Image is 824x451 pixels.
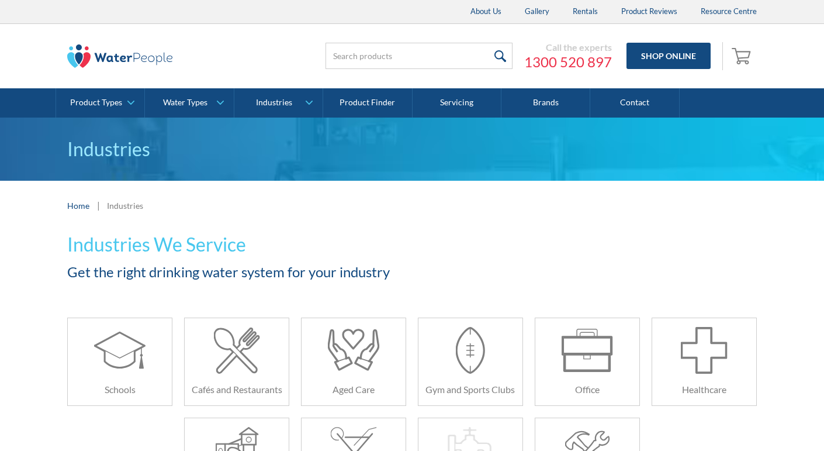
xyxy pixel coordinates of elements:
[67,199,89,212] a: Home
[413,88,501,118] a: Servicing
[418,318,523,406] a: Gym and Sports Clubs
[184,318,289,406] a: Cafés and Restaurants
[590,88,679,118] a: Contact
[185,383,289,397] h6: Cafés and Restaurants
[67,261,523,283] h2: Get the right drinking water system for your industry
[302,383,406,397] h6: Aged Care
[67,44,172,68] img: The Water People
[652,318,757,406] a: Healthcare
[70,98,122,108] div: Product Types
[732,46,754,65] img: shopping cart
[323,88,412,118] a: Product Finder
[326,43,513,69] input: Search products
[95,198,101,212] div: |
[107,199,143,212] div: Industries
[67,318,172,406] a: Schools
[56,88,144,118] a: Product Types
[301,318,406,406] a: Aged Care
[145,88,233,118] a: Water Types
[524,42,612,53] div: Call the experts
[524,53,612,71] a: 1300 520 897
[67,135,757,163] p: Industries
[626,43,711,69] a: Shop Online
[501,88,590,118] a: Brands
[729,42,757,70] a: Open empty cart
[652,383,756,397] h6: Healthcare
[418,383,522,397] h6: Gym and Sports Clubs
[163,98,207,108] div: Water Types
[68,383,172,397] h6: Schools
[535,318,640,406] a: Office
[535,383,639,397] h6: Office
[234,88,323,118] a: Industries
[256,98,292,108] div: Industries
[67,230,523,259] h1: Industries We Service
